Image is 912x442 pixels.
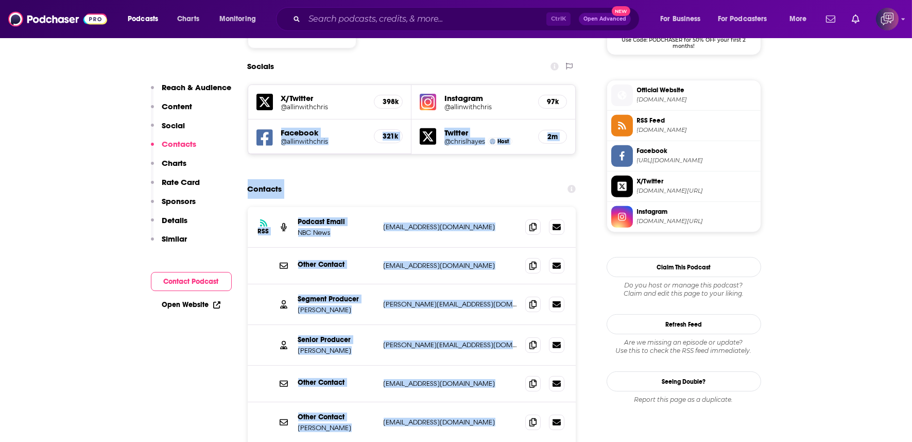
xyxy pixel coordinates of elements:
[547,97,558,106] h5: 97k
[162,215,188,225] p: Details
[298,295,375,303] p: Segment Producer
[637,157,756,164] span: https://www.facebook.com/allinwithchris
[782,11,820,27] button: open menu
[162,101,193,111] p: Content
[248,57,274,76] h2: Socials
[384,223,518,231] p: [EMAIL_ADDRESS][DOMAIN_NAME]
[607,31,761,49] span: Use Code: PODCHASER for 50% OFF your first 2 months!
[607,371,761,392] a: Seeing Double?
[162,196,196,206] p: Sponsors
[281,128,366,138] h5: Facebook
[177,12,199,26] span: Charts
[611,84,756,106] a: Official Website[DOMAIN_NAME]
[162,82,232,92] p: Reach & Audience
[162,234,187,244] p: Similar
[384,261,518,270] p: [EMAIL_ADDRESS][DOMAIN_NAME]
[151,158,187,177] button: Charts
[304,11,546,27] input: Search podcasts, credits, & more...
[298,228,375,237] p: NBC News
[162,139,197,149] p: Contacts
[151,139,197,158] button: Contacts
[162,158,187,168] p: Charts
[384,379,518,388] p: [EMAIL_ADDRESS][DOMAIN_NAME]
[607,338,761,355] div: Are we missing an episode or update? Use this to check the RSS feed immediately.
[151,177,200,196] button: Rate Card
[444,103,530,111] a: @allinwithchris
[298,413,375,421] p: Other Contact
[384,341,518,349] p: [PERSON_NAME][EMAIL_ADDRESS][DOMAIN_NAME]
[711,11,782,27] button: open menu
[121,11,171,27] button: open menu
[383,132,394,141] h5: 321k
[546,12,571,26] span: Ctrl K
[151,234,187,253] button: Similar
[248,179,282,199] h2: Contacts
[8,9,107,29] img: Podchaser - Follow, Share and Rate Podcasts
[611,206,756,228] a: Instagram[DOMAIN_NAME][URL]
[170,11,205,27] a: Charts
[151,215,188,234] button: Details
[822,10,839,28] a: Show notifications dropdown
[151,101,193,121] button: Content
[607,281,761,290] span: Do you host or manage this podcast?
[384,300,518,309] p: [PERSON_NAME][EMAIL_ADDRESS][DOMAIN_NAME]
[444,93,530,103] h5: Instagram
[444,128,530,138] h5: Twitter
[607,281,761,298] div: Claim and edit this page to your liking.
[128,12,158,26] span: Podcasts
[637,177,756,186] span: X/Twitter
[660,12,701,26] span: For Business
[637,126,756,134] span: podcastfeeds.nbcnews.com
[281,138,366,145] a: @allinwithchris
[607,257,761,277] button: Claim This Podcast
[718,12,767,26] span: For Podcasters
[281,93,366,103] h5: X/Twitter
[876,8,899,30] img: User Profile
[420,94,436,110] img: iconImage
[611,115,756,137] a: RSS Feed[DOMAIN_NAME]
[151,82,232,101] button: Reach & Audience
[848,10,864,28] a: Show notifications dropdown
[637,146,756,156] span: Facebook
[383,97,394,106] h5: 398k
[444,138,485,145] a: @chrislhayes
[286,7,649,31] div: Search podcasts, credits, & more...
[497,138,509,145] span: Host
[607,396,761,404] div: Report this page as a duplicate.
[876,8,899,30] span: Logged in as corioliscompany
[637,116,756,125] span: RSS Feed
[637,207,756,216] span: Instagram
[876,8,899,30] button: Show profile menu
[298,217,375,226] p: Podcast Email
[219,12,256,26] span: Monitoring
[151,196,196,215] button: Sponsors
[579,13,631,25] button: Open AdvancedNew
[637,187,756,195] span: twitter.com/allinwithchris
[490,139,495,144] img: Chris Hayes
[384,418,518,427] p: [EMAIL_ADDRESS][DOMAIN_NAME]
[258,227,269,235] h3: RSS
[162,300,220,309] a: Open Website
[298,346,375,355] p: [PERSON_NAME]
[789,12,807,26] span: More
[151,121,185,140] button: Social
[298,305,375,314] p: [PERSON_NAME]
[298,423,375,432] p: [PERSON_NAME]
[637,96,756,104] span: nbcnews.com
[612,6,630,16] span: New
[653,11,714,27] button: open menu
[611,176,756,197] a: X/Twitter[DOMAIN_NAME][URL]
[151,272,232,291] button: Contact Podcast
[547,132,558,141] h5: 2m
[298,335,375,344] p: Senior Producer
[583,16,626,22] span: Open Advanced
[298,378,375,387] p: Other Contact
[281,103,366,111] a: @allinwithchris
[298,260,375,269] p: Other Contact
